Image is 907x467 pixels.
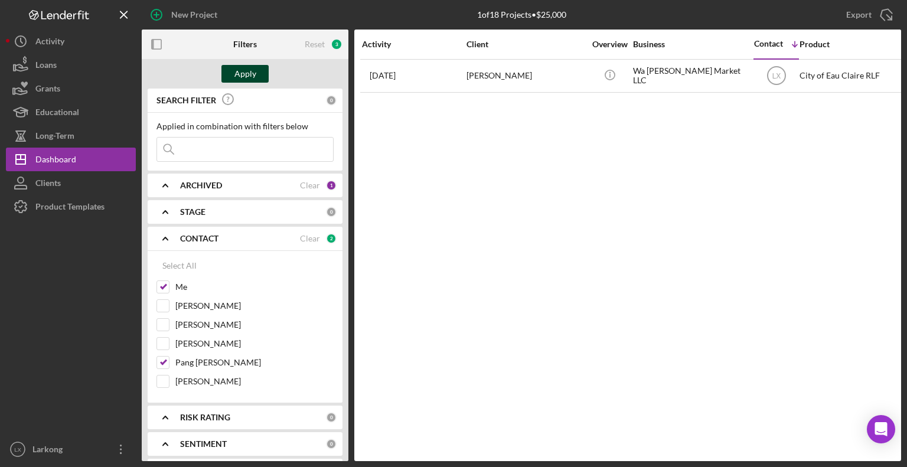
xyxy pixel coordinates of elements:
div: Overview [588,40,632,49]
b: STAGE [180,207,205,217]
div: Applied in combination with filters below [156,122,334,131]
b: SENTIMENT [180,439,227,449]
b: ARCHIVED [180,181,222,190]
div: 3 [331,38,342,50]
button: Educational [6,100,136,124]
button: Select All [156,254,203,277]
button: Apply [221,65,269,83]
div: Clients [35,171,61,198]
text: LX [772,72,781,80]
button: Product Templates [6,195,136,218]
time: 2025-07-30 15:42 [370,71,396,80]
text: LX [14,446,21,453]
label: Pang [PERSON_NAME] [175,357,334,368]
div: Long-Term [35,124,74,151]
label: Me [175,281,334,293]
div: 0 [326,439,337,449]
div: Grants [35,77,60,103]
b: Filters [233,40,257,49]
button: New Project [142,3,229,27]
div: Select All [162,254,197,277]
div: Activity [35,30,64,56]
div: 1 [326,180,337,191]
label: [PERSON_NAME] [175,375,334,387]
div: Clear [300,234,320,243]
div: Wa [PERSON_NAME] Market LLC [633,60,751,92]
div: [PERSON_NAME] [466,60,585,92]
div: Reset [305,40,325,49]
div: 0 [326,207,337,217]
div: 0 [326,95,337,106]
div: New Project [171,3,217,27]
button: Long-Term [6,124,136,148]
div: Contact [754,39,783,48]
label: [PERSON_NAME] [175,300,334,312]
div: Clear [300,181,320,190]
b: SEARCH FILTER [156,96,216,105]
div: Educational [35,100,79,127]
button: LXLarkong [PERSON_NAME] [6,437,136,461]
div: 1 of 18 Projects • $25,000 [477,10,566,19]
div: Activity [362,40,465,49]
div: Export [846,3,872,27]
button: Activity [6,30,136,53]
div: Loans [35,53,57,80]
button: Export [834,3,901,27]
div: Client [466,40,585,49]
button: Clients [6,171,136,195]
div: Business [633,40,751,49]
label: [PERSON_NAME] [175,319,334,331]
button: Dashboard [6,148,136,171]
b: CONTACT [180,234,218,243]
div: 0 [326,412,337,423]
div: Dashboard [35,148,76,174]
label: [PERSON_NAME] [175,338,334,350]
button: Grants [6,77,136,100]
b: RISK RATING [180,413,230,422]
div: Product Templates [35,195,105,221]
div: 2 [326,233,337,244]
button: Loans [6,53,136,77]
div: Apply [234,65,256,83]
div: Open Intercom Messenger [867,415,895,443]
